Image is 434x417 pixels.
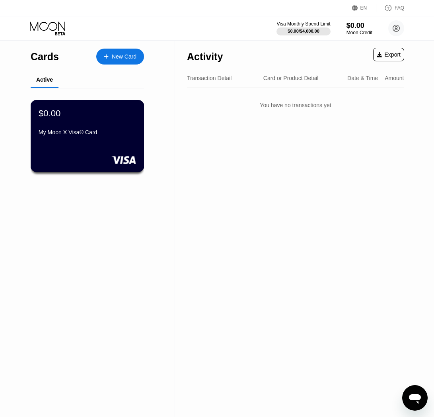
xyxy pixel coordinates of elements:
[187,94,404,116] div: You have no transactions yet
[263,75,319,81] div: Card or Product Detail
[395,5,404,11] div: FAQ
[288,29,319,33] div: $0.00 / $4,000.00
[347,75,378,81] div: Date & Time
[352,4,376,12] div: EN
[187,51,223,63] div: Activity
[31,100,144,172] div: $0.00My Moon X Visa® Card
[385,75,404,81] div: Amount
[96,49,144,65] div: New Card
[346,22,372,30] div: $0.00
[346,22,372,35] div: $0.00Moon Credit
[276,21,330,27] div: Visa Monthly Spend Limit
[112,53,136,60] div: New Card
[31,51,59,63] div: Cards
[373,48,404,61] div: Export
[276,21,330,35] div: Visa Monthly Spend Limit$0.00/$4,000.00
[36,76,53,83] div: Active
[377,51,401,58] div: Export
[39,129,136,135] div: My Moon X Visa® Card
[39,108,61,118] div: $0.00
[360,5,367,11] div: EN
[402,385,428,411] iframe: Button to launch messaging window
[376,4,404,12] div: FAQ
[346,30,372,35] div: Moon Credit
[187,75,232,81] div: Transaction Detail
